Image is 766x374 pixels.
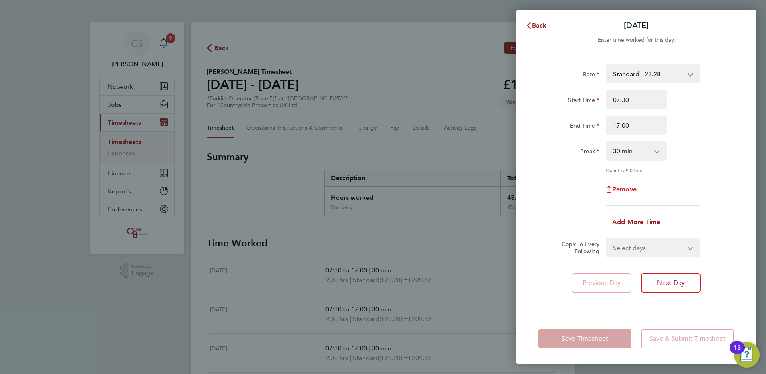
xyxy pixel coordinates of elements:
[641,273,701,293] button: Next Day
[606,186,637,193] button: Remove
[606,90,667,109] input: E.g. 08:00
[612,218,660,226] span: Add More Time
[626,167,635,173] span: 9.00
[612,185,637,193] span: Remove
[734,342,760,368] button: Open Resource Center, 13 new notifications
[555,240,599,255] label: Copy To Every Following
[624,20,649,31] p: [DATE]
[606,219,660,225] button: Add More Time
[532,22,547,29] span: Back
[580,148,599,157] label: Break
[606,167,700,173] div: Quantity: hrs
[516,35,756,45] div: Enter time worked for this day.
[570,122,599,132] label: End Time
[657,279,685,287] span: Next Day
[568,96,599,106] label: Start Time
[518,18,555,34] button: Back
[583,71,599,80] label: Rate
[606,116,667,135] input: E.g. 18:00
[734,348,741,358] div: 13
